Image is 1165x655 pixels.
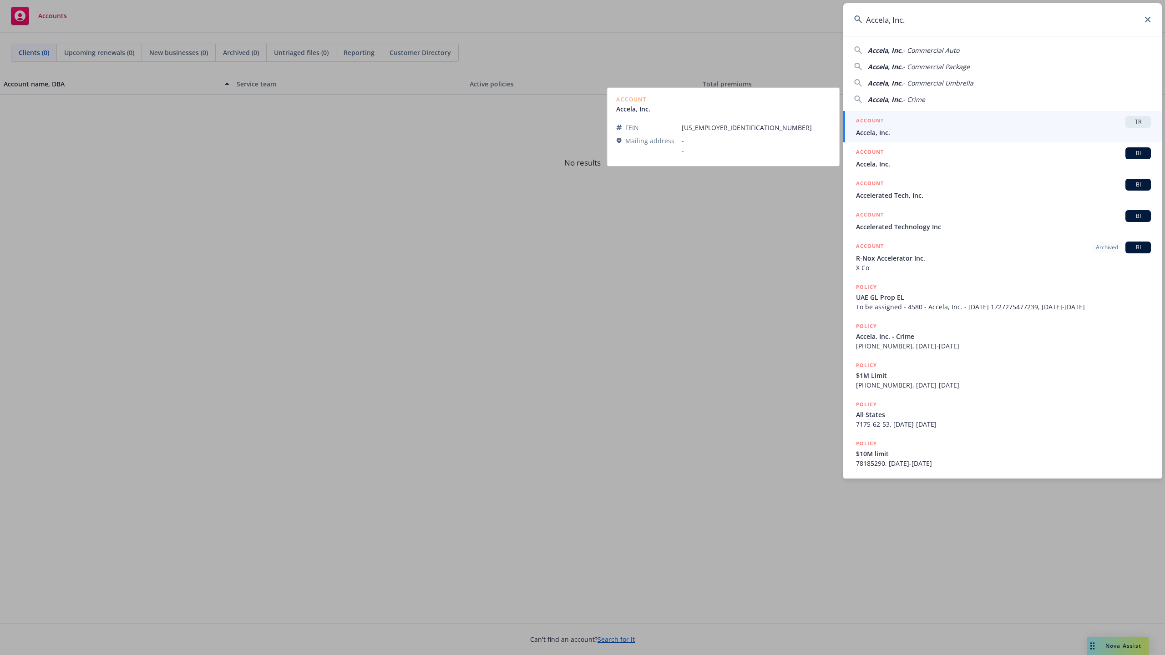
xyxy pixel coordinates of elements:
a: POLICYUAE GL Prop ELTo be assigned - 4580 - Accela, Inc. - [DATE] 1727275477239, [DATE]-[DATE] [843,277,1162,317]
a: POLICY$10M limit78185290, [DATE]-[DATE] [843,434,1162,473]
a: POLICYAll States7175-62-53, [DATE]-[DATE] [843,395,1162,434]
span: UAE GL Prop EL [856,292,1151,302]
span: BI [1129,243,1147,252]
span: - Commercial Package [903,62,970,71]
h5: ACCOUNT [856,116,884,127]
h5: ACCOUNT [856,210,884,221]
span: Accela, Inc. - Crime [856,332,1151,341]
a: ACCOUNTTRAccela, Inc. [843,111,1162,142]
span: To be assigned - 4580 - Accela, Inc. - [DATE] 1727275477239, [DATE]-[DATE] [856,302,1151,312]
input: Search... [843,3,1162,36]
h5: ACCOUNT [856,242,884,252]
span: [PHONE_NUMBER], [DATE]-[DATE] [856,341,1151,351]
span: [PHONE_NUMBER], [DATE]-[DATE] [856,380,1151,390]
span: - Crime [903,95,925,104]
a: ACCOUNTBIAccelerated Technology Inc [843,205,1162,237]
span: Accela, Inc. [868,62,903,71]
span: Accelerated Technology Inc [856,222,1151,232]
a: POLICY$1M Limit[PHONE_NUMBER], [DATE]-[DATE] [843,356,1162,395]
span: R-Nox Accelerator Inc. [856,253,1151,263]
span: Accela, Inc. [868,79,903,87]
span: Accelerated Tech, Inc. [856,191,1151,200]
span: - Commercial Auto [903,46,959,55]
span: BI [1129,181,1147,189]
span: TR [1129,118,1147,126]
h5: POLICY [856,400,877,409]
h5: ACCOUNT [856,147,884,158]
span: Accela, Inc. [868,46,903,55]
span: 7175-62-53, [DATE]-[DATE] [856,419,1151,429]
span: Accela, Inc. [856,159,1151,169]
span: - Commercial Umbrella [903,79,973,87]
span: BI [1129,149,1147,157]
span: Accela, Inc. [868,95,903,104]
span: $1M Limit [856,371,1151,380]
span: Accela, Inc. [856,128,1151,137]
h5: POLICY [856,282,877,292]
span: X Co [856,263,1151,272]
span: BI [1129,212,1147,220]
span: All States [856,410,1151,419]
a: ACCOUNTBIAccela, Inc. [843,142,1162,174]
h5: POLICY [856,361,877,370]
h5: POLICY [856,439,877,448]
a: ACCOUNTBIAccelerated Tech, Inc. [843,174,1162,205]
a: ACCOUNTArchivedBIR-Nox Accelerator Inc.X Co [843,237,1162,277]
a: POLICYAccela, Inc. - Crime[PHONE_NUMBER], [DATE]-[DATE] [843,317,1162,356]
span: $10M limit [856,449,1151,458]
h5: POLICY [856,322,877,331]
span: 78185290, [DATE]-[DATE] [856,458,1151,468]
h5: ACCOUNT [856,179,884,190]
span: Archived [1096,243,1118,252]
